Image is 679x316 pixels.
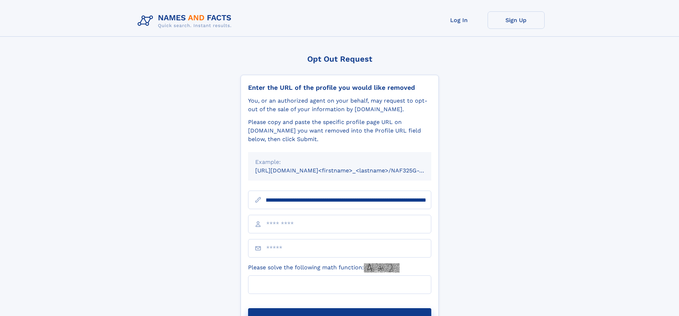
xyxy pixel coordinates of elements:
[248,84,431,92] div: Enter the URL of the profile you would like removed
[431,11,488,29] a: Log In
[241,55,439,63] div: Opt Out Request
[135,11,237,31] img: Logo Names and Facts
[488,11,545,29] a: Sign Up
[248,97,431,114] div: You, or an authorized agent on your behalf, may request to opt-out of the sale of your informatio...
[255,167,445,174] small: [URL][DOMAIN_NAME]<firstname>_<lastname>/NAF325G-xxxxxxxx
[255,158,424,166] div: Example:
[248,263,400,273] label: Please solve the following math function:
[248,118,431,144] div: Please copy and paste the specific profile page URL on [DOMAIN_NAME] you want removed into the Pr...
